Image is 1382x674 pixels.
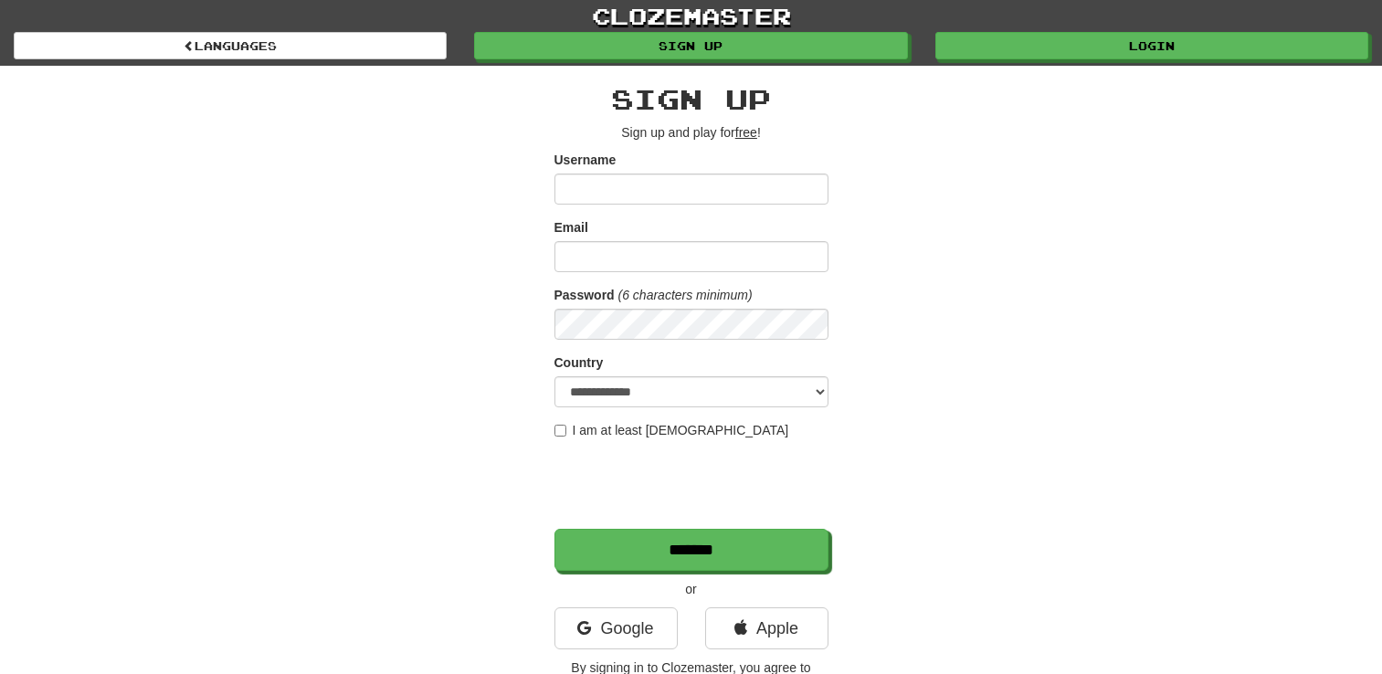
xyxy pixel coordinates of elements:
[735,125,757,140] u: free
[554,218,588,237] label: Email
[554,580,828,598] p: or
[554,353,604,372] label: Country
[554,286,615,304] label: Password
[705,607,828,649] a: Apple
[554,151,617,169] label: Username
[618,288,753,302] em: (6 characters minimum)
[14,32,447,59] a: Languages
[474,32,907,59] a: Sign up
[554,123,828,142] p: Sign up and play for !
[554,425,566,437] input: I am at least [DEMOGRAPHIC_DATA]
[554,448,832,520] iframe: reCAPTCHA
[554,421,789,439] label: I am at least [DEMOGRAPHIC_DATA]
[554,84,828,114] h2: Sign up
[554,607,678,649] a: Google
[935,32,1368,59] a: Login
